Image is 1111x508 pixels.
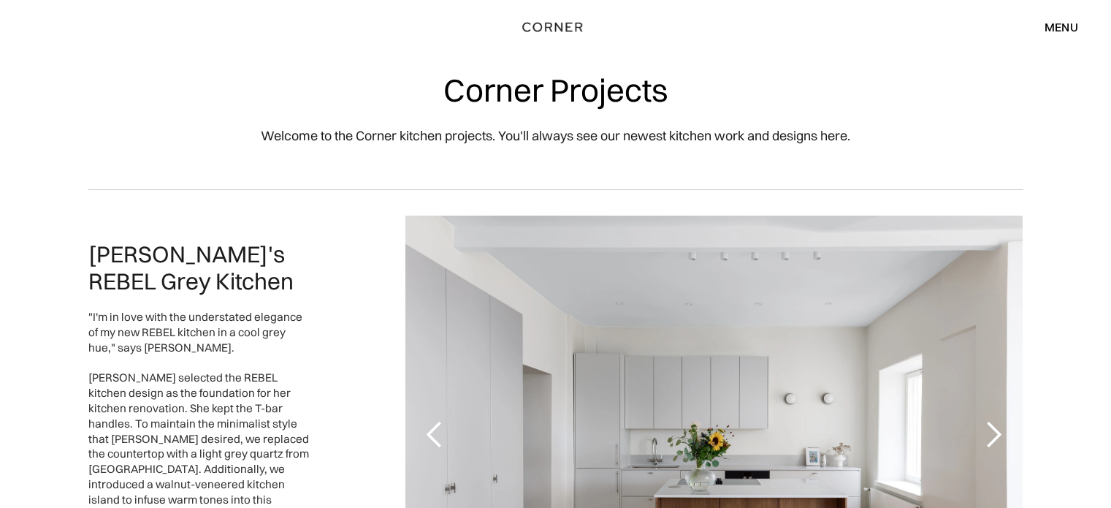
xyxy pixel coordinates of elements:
h1: Corner Projects [443,73,668,107]
div: menu [1030,15,1078,39]
h2: [PERSON_NAME]'s REBEL Grey Kitchen [88,240,309,296]
div: menu [1045,21,1078,33]
a: home [517,18,593,37]
p: Welcome to the Corner kitchen projects. You'll always see our newest kitchen work and designs here. [261,126,850,145]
